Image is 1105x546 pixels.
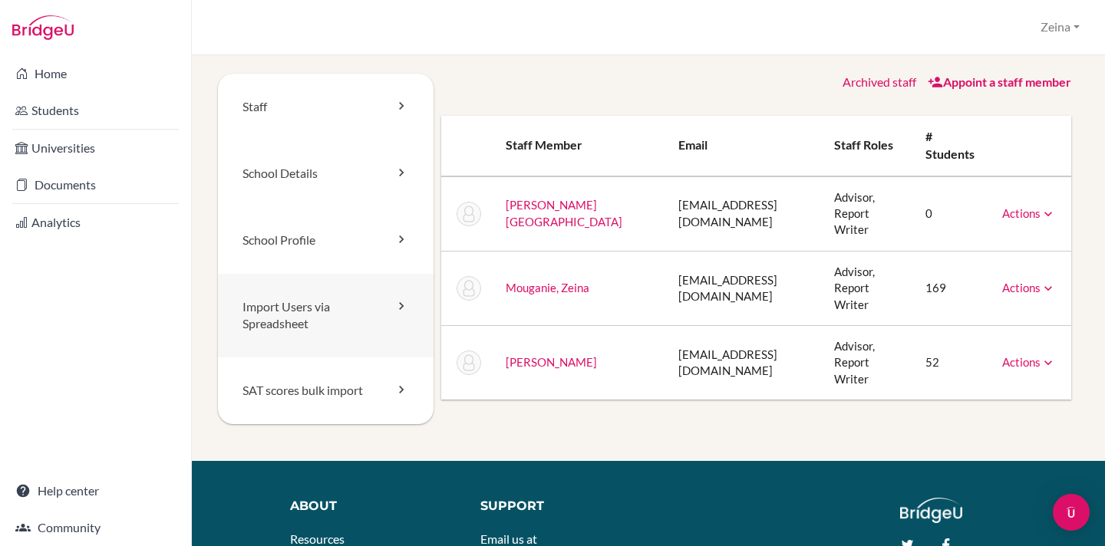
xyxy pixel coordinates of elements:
img: Roda Legaspi [457,202,481,226]
a: Home [3,58,188,89]
a: Appoint a staff member [928,74,1071,89]
a: Universities [3,133,188,163]
td: 0 [913,176,990,252]
th: # students [913,116,990,176]
a: Help center [3,475,188,506]
a: Analytics [3,207,188,238]
td: 52 [913,326,990,400]
td: Advisor, Report Writer [822,176,913,252]
button: Zeina [1034,13,1087,41]
a: Actions [1002,281,1056,294]
td: [EMAIL_ADDRESS][DOMAIN_NAME] [666,176,823,252]
a: [PERSON_NAME] [506,355,597,369]
a: [PERSON_NAME][GEOGRAPHIC_DATA] [506,198,622,228]
a: School Profile [218,207,434,274]
td: [EMAIL_ADDRESS][DOMAIN_NAME] [666,326,823,400]
th: Email [666,116,823,176]
a: Community [3,512,188,543]
a: SAT scores bulk import [218,357,434,424]
a: Archived staff [843,74,916,89]
div: About [290,498,458,515]
td: 169 [913,251,990,325]
a: Documents [3,169,188,200]
a: Students [3,95,188,126]
a: Actions [1002,355,1056,369]
td: Advisor, Report Writer [822,251,913,325]
div: Support [480,498,637,515]
a: Mouganie, Zeina [506,281,589,294]
img: logo_white@2x-f4f0deed5e89b7ecb1c2cc34c3e3d731f90f0f143d5ea2071677605dd97b5244.png [900,498,962,523]
a: Staff [218,74,434,140]
a: Resources [290,531,345,546]
a: Actions [1002,206,1056,220]
a: School Details [218,140,434,207]
img: Zeina Mouganie [457,276,481,301]
td: Advisor, Report Writer [822,326,913,400]
td: [EMAIL_ADDRESS][DOMAIN_NAME] [666,251,823,325]
th: Staff member [493,116,666,176]
img: Stephen Quinn [457,350,481,375]
div: Open Intercom Messenger [1053,494,1090,531]
a: Import Users via Spreadsheet [218,274,434,358]
img: Bridge-U [12,15,74,40]
th: Staff roles [822,116,913,176]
